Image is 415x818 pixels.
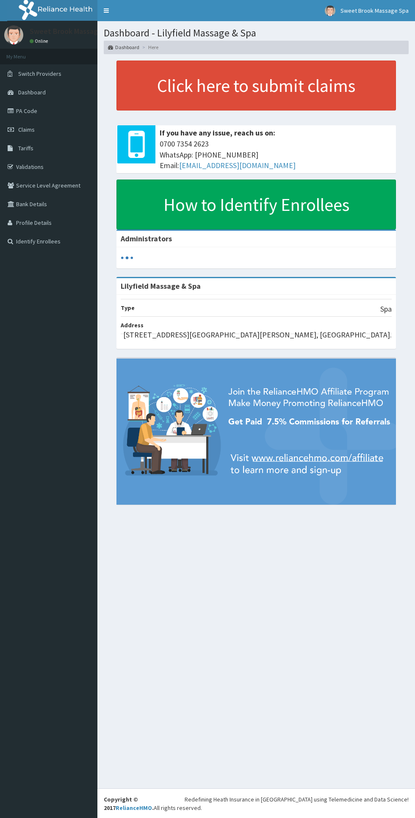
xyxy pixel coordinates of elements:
span: Dashboard [18,88,46,96]
b: Administrators [121,234,172,243]
a: Dashboard [108,44,139,51]
img: provider-team-banner.png [116,359,396,505]
img: User Image [325,6,335,16]
span: Switch Providers [18,70,61,77]
span: 0700 7354 2623 WhatsApp: [PHONE_NUMBER] Email: [160,138,392,171]
b: If you have any issue, reach us on: [160,128,275,138]
li: Here [140,44,158,51]
b: Address [121,321,144,329]
a: [EMAIL_ADDRESS][DOMAIN_NAME] [179,160,296,170]
a: Click here to submit claims [116,61,396,111]
strong: Copyright © 2017 . [104,796,154,812]
span: Sweet Brook Massage Spa [340,7,409,14]
a: RelianceHMO [116,804,152,812]
p: Spa [380,304,392,315]
div: Redefining Heath Insurance in [GEOGRAPHIC_DATA] using Telemedicine and Data Science! [185,795,409,804]
img: User Image [4,25,23,44]
p: [STREET_ADDRESS][GEOGRAPHIC_DATA][PERSON_NAME], [GEOGRAPHIC_DATA]. [123,329,392,340]
span: Tariffs [18,144,33,152]
b: Type [121,304,135,312]
a: How to Identify Enrollees [116,180,396,229]
span: Claims [18,126,35,133]
h1: Dashboard - Lilyfield Massage & Spa [104,28,409,39]
strong: Lilyfield Massage & Spa [121,281,201,291]
svg: audio-loading [121,251,133,264]
a: Online [30,38,50,44]
p: Sweet Brook Massage Spa [30,28,116,35]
